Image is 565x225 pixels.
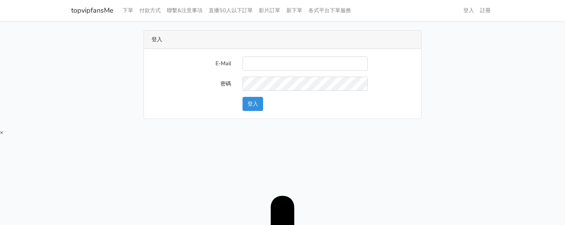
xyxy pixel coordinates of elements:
[206,3,256,18] a: 直播50人以下訂單
[144,31,421,49] div: 登入
[477,3,494,18] a: 註冊
[256,3,283,18] a: 影片訂單
[71,3,113,18] a: topvipfansMe
[243,97,263,111] button: 登入
[146,56,237,71] label: E-Mail
[305,3,354,18] a: 各式平台下單服務
[136,3,164,18] a: 付款方式
[460,3,477,18] a: 登入
[283,3,305,18] a: 新下單
[146,77,237,91] label: 密碼
[120,3,136,18] a: 下單
[164,3,206,18] a: 聯繫&注意事項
